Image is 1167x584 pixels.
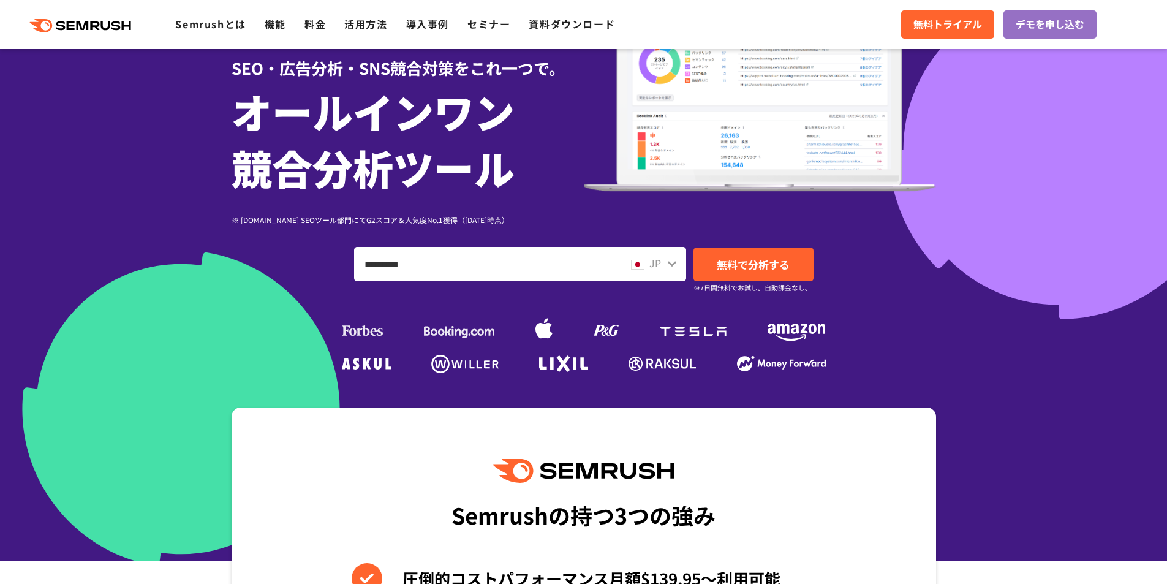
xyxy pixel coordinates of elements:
a: 無料トライアル [901,10,994,39]
div: SEO・広告分析・SNS競合対策をこれ一つで。 [232,37,584,80]
a: デモを申し込む [1003,10,1097,39]
span: 無料で分析する [717,257,790,272]
span: JP [649,256,661,270]
h1: オールインワン 競合分析ツール [232,83,584,195]
a: 無料で分析する [693,248,814,281]
a: セミナー [467,17,510,31]
span: 無料トライアル [913,17,982,32]
small: ※7日間無料でお試し。自動課金なし。 [693,282,812,294]
a: 資料ダウンロード [529,17,615,31]
a: 導入事例 [406,17,449,31]
a: Semrushとは [175,17,246,31]
a: 機能 [265,17,286,31]
img: Semrush [493,459,673,483]
span: デモを申し込む [1016,17,1084,32]
input: ドメイン、キーワードまたはURLを入力してください [355,248,620,281]
a: 料金 [304,17,326,31]
div: Semrushの持つ3つの強み [451,492,716,537]
div: ※ [DOMAIN_NAME] SEOツール部門にてG2スコア＆人気度No.1獲得（[DATE]時点） [232,214,584,226]
a: 活用方法 [344,17,387,31]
